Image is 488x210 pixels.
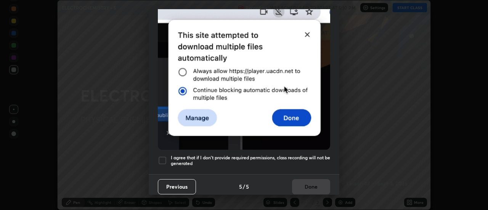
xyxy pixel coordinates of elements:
[243,183,245,191] h4: /
[158,179,196,194] button: Previous
[239,183,242,191] h4: 5
[171,155,330,167] h5: I agree that if I don't provide required permissions, class recording will not be generated
[246,183,249,191] h4: 5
